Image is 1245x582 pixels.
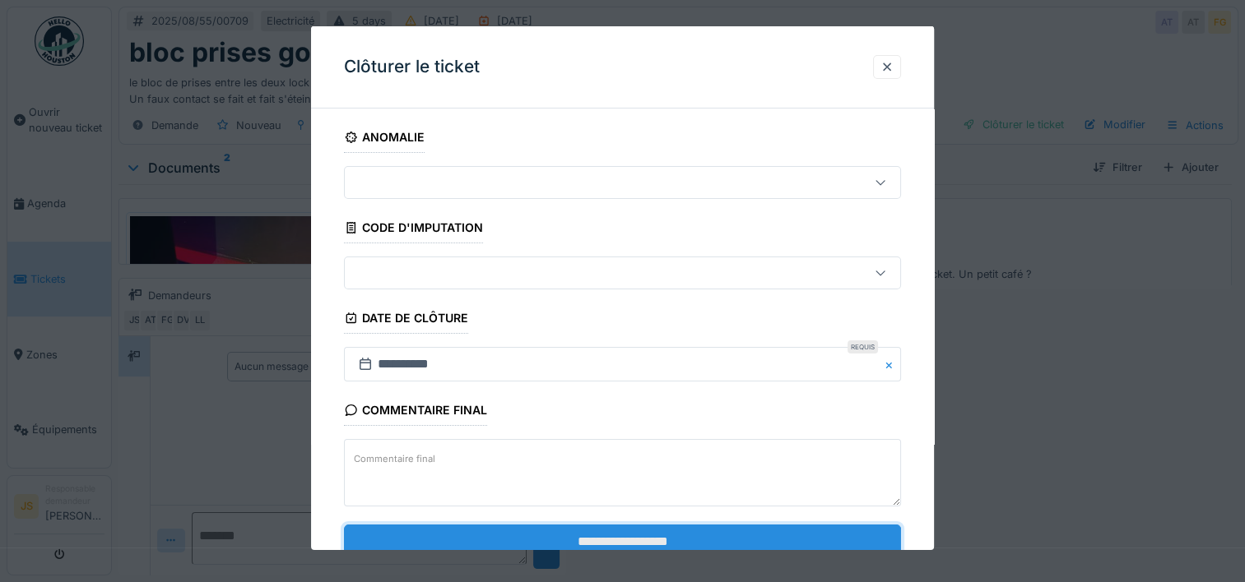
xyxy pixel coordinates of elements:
button: Close [883,347,901,381]
div: Code d'imputation [344,215,483,243]
div: Date de clôture [344,306,468,334]
label: Commentaire final [351,448,439,469]
div: Anomalie [344,125,425,153]
h3: Clôturer le ticket [344,57,480,77]
div: Commentaire final [344,398,487,426]
div: Requis [848,340,878,353]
